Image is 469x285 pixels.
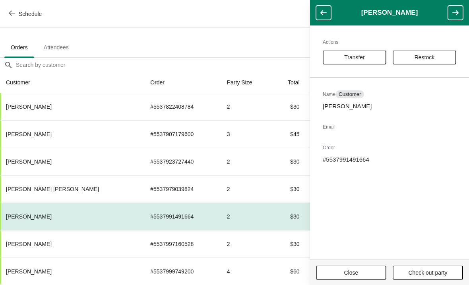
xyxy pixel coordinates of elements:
[19,11,42,17] span: Schedule
[6,268,52,275] span: [PERSON_NAME]
[323,50,386,64] button: Transfer
[272,258,306,285] td: $60
[144,175,220,203] td: # 5537979039824
[4,7,48,21] button: Schedule
[6,186,99,192] span: [PERSON_NAME] [PERSON_NAME]
[323,90,456,98] h2: Name
[144,72,220,93] th: Order
[408,269,447,276] span: Check out party
[144,120,220,148] td: # 5537907179600
[221,230,273,258] td: 2
[144,93,220,120] td: # 5537822408784
[323,144,456,152] h2: Order
[221,148,273,175] td: 2
[221,120,273,148] td: 3
[37,40,75,55] span: Attendees
[272,120,306,148] td: $45
[6,213,52,220] span: [PERSON_NAME]
[6,131,52,137] span: [PERSON_NAME]
[221,203,273,230] td: 2
[16,58,469,72] input: Search by customer
[144,203,220,230] td: # 5537991491664
[4,40,34,55] span: Orders
[339,91,361,98] span: Customer
[316,265,386,280] button: Close
[344,54,365,61] span: Transfer
[221,175,273,203] td: 2
[272,175,306,203] td: $30
[306,72,352,93] th: Status
[221,72,273,93] th: Party Size
[323,102,456,110] p: [PERSON_NAME]
[323,156,456,164] p: # 5537991491664
[144,258,220,285] td: # 5537999749200
[6,158,52,165] span: [PERSON_NAME]
[323,38,456,46] h2: Actions
[144,230,220,258] td: # 5537997160528
[221,93,273,120] td: 2
[323,123,456,131] h2: Email
[272,148,306,175] td: $30
[344,269,359,276] span: Close
[6,103,52,110] span: [PERSON_NAME]
[272,230,306,258] td: $30
[272,93,306,120] td: $30
[393,265,463,280] button: Check out party
[6,241,52,247] span: [PERSON_NAME]
[221,258,273,285] td: 4
[415,54,435,61] span: Restock
[272,203,306,230] td: $30
[331,9,448,17] h1: [PERSON_NAME]
[272,72,306,93] th: Total
[393,50,456,64] button: Restock
[144,148,220,175] td: # 5537923727440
